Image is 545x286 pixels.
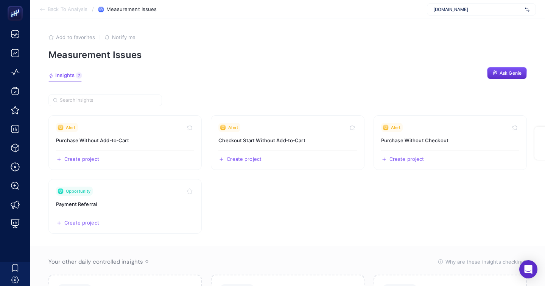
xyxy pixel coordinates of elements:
span: Measurement Issues [106,6,157,13]
span: Notify me [112,34,135,40]
span: [DOMAIN_NAME] [433,6,522,13]
button: Toggle favorite [185,123,194,132]
span: Your other daily controlled insights [48,258,143,266]
button: Toggle favorite [185,187,194,196]
a: View insight titled [48,115,202,170]
button: Create a new project based on this insight [381,156,424,162]
div: Open Intercom Messenger [519,260,537,278]
input: Search [60,97,157,103]
button: Toggle favorite [348,123,357,132]
span: Create project [389,156,424,162]
span: Alert [228,124,238,130]
p: Measurement Issues [48,49,527,60]
span: Back To Analysis [48,6,87,13]
h3: Insight title [381,137,519,144]
div: 7 [76,72,82,79]
h3: Insight title [218,137,357,144]
button: Create a new project based on this insight [56,156,99,162]
h3: Insight title [56,137,194,144]
span: Opportunity [66,188,90,194]
button: Add to favorites [48,34,95,40]
span: Why are these insights checking? [445,258,527,266]
span: Alert [66,124,76,130]
span: Insights [55,72,75,79]
span: Create project [227,156,262,162]
button: Create a new project based on this insight [56,220,99,226]
button: Notify me [104,34,135,40]
button: Create a new project based on this insight [218,156,262,162]
span: / [92,6,94,12]
a: View insight titled [374,115,527,170]
img: svg%3e [525,6,529,13]
a: View insight titled [48,179,202,234]
a: View insight titled [211,115,364,170]
button: Toggle favorite [510,123,519,132]
span: Alert [391,124,401,130]
span: Add to favorites [56,34,95,40]
span: Create project [64,220,99,226]
h3: Insight title [56,200,194,208]
section: Insight Packages [48,115,527,234]
span: Create project [64,156,99,162]
span: Ask Genie [500,70,522,76]
button: Ask Genie [487,67,527,79]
